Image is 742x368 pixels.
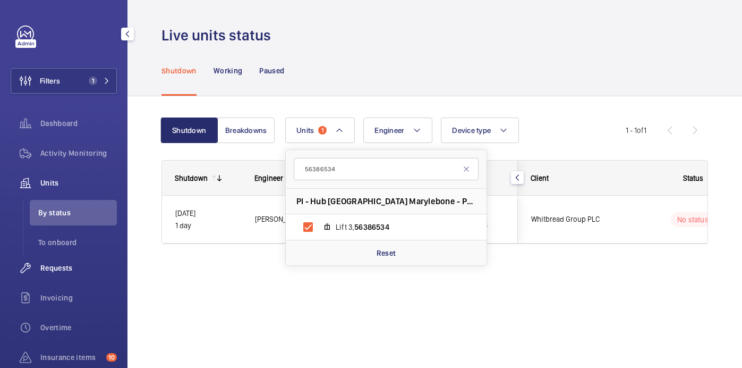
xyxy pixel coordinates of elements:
button: Engineer [363,118,432,143]
span: Lift 3, [336,222,459,232]
span: Engineer [254,174,283,182]
button: Units1 [285,118,355,143]
span: Requests [40,263,117,273]
span: Engineer [374,126,404,135]
span: Device type [452,126,491,135]
span: Insurance items [40,352,102,363]
span: Units [40,178,117,188]
span: PI - Hub [GEOGRAPHIC_DATA] Marylebone - Proximity [GEOGRAPHIC_DATA] [296,196,476,207]
span: Status [683,174,703,182]
div: Press SPACE to select this row. [162,196,518,244]
span: Client [531,174,549,182]
div: Shutdown [175,174,208,182]
button: Breakdowns [217,118,275,143]
span: Dashboard [40,118,117,129]
span: By status [38,207,117,218]
span: of [637,126,644,135]
p: Working [214,65,242,76]
span: 1 [89,77,97,85]
p: Reset [377,248,396,258]
span: 10 [106,353,117,362]
span: [PERSON_NAME] [255,213,308,225]
button: Shutdown [160,118,218,143]
span: 1 - 1 1 [626,127,646,134]
span: To onboard [38,237,117,248]
span: Filters [40,76,60,86]
span: Units [296,126,314,135]
span: Overtime [40,322,117,333]
button: Filters1 [11,68,117,94]
h1: Live units status [161,26,277,45]
span: Invoicing [40,292,117,303]
p: No status [677,214,709,225]
p: [DATE] [175,207,241,220]
input: Find a unit [294,158,479,180]
span: Whitbread Group PLC [531,213,613,225]
p: 1 day [175,220,241,232]
button: Device type [441,118,519,143]
span: 56386534 [354,223,389,231]
p: Shutdown [161,65,197,76]
p: Paused [259,65,284,76]
span: 1 [318,126,327,135]
span: Activity Monitoring [40,148,117,158]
